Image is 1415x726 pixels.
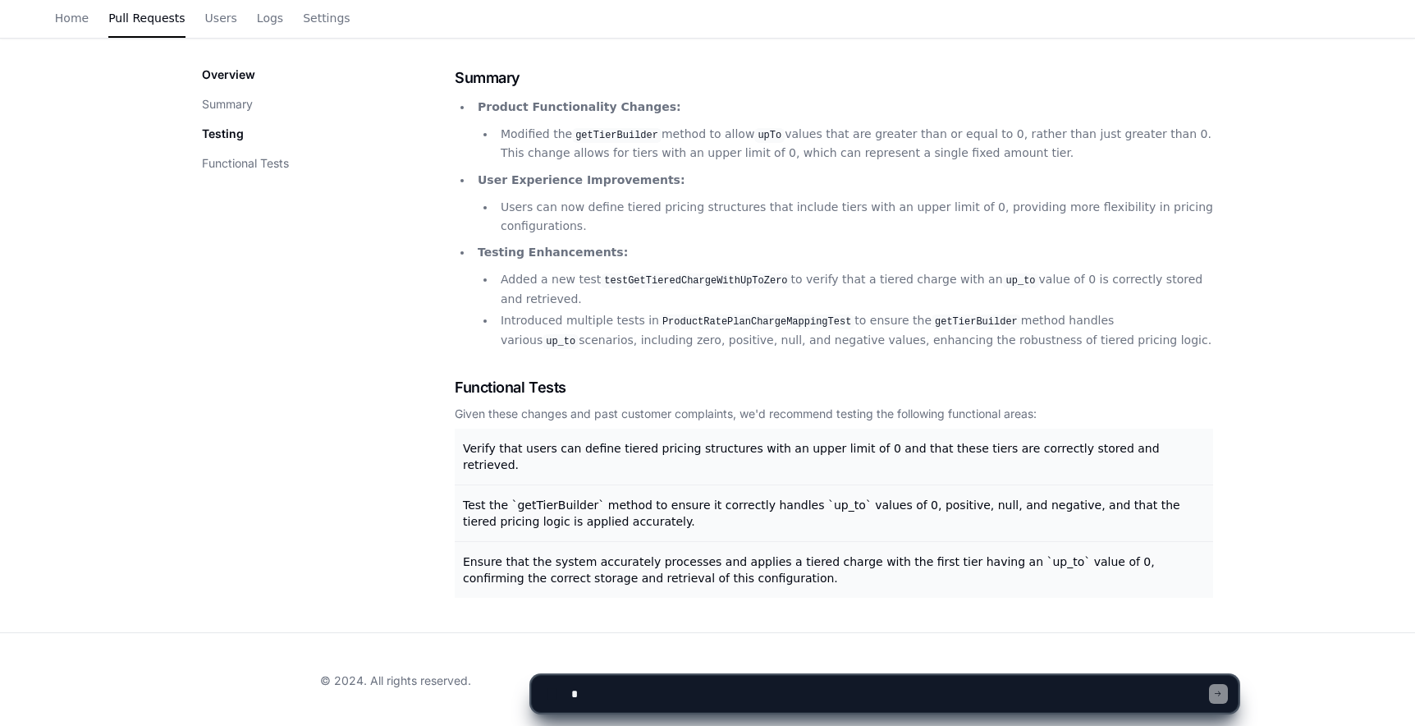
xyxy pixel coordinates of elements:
div: Given these changes and past customer complaints, we'd recommend testing the following functional... [455,406,1213,422]
li: Users can now define tiered pricing structures that include tiers with an upper limit of 0, provi... [496,198,1213,236]
code: up_to [1003,273,1039,288]
code: getTierBuilder [572,128,662,143]
button: Summary [202,96,253,113]
li: Modified the method to allow values that are greater than or equal to 0, rather than just greater... [496,125,1213,163]
div: All systems normal [1085,669,1213,692]
code: ProductRatePlanChargeMappingTest [659,315,854,329]
strong: Testing Enhancements: [478,246,628,259]
strong: Product Functionality Changes: [478,100,681,113]
code: upTo [754,128,785,143]
span: Home [55,13,89,23]
span: Test the `getTierBuilder` method to ensure it correctly handles `up_to` values of 0, positive, nu... [463,499,1180,528]
span: Functional Tests [455,376,566,399]
code: testGetTieredChargeWithUpToZero [601,273,790,288]
span: Verify that users can define tiered pricing structures with an upper limit of 0 and that these ti... [463,442,1160,471]
span: Settings [303,13,350,23]
span: Logs [257,13,283,23]
p: Testing [202,126,244,142]
li: Introduced multiple tests in to ensure the method handles various scenarios, including zero, posi... [496,311,1213,350]
span: Ensure that the system accurately processes and applies a tiered charge with the first tier havin... [463,555,1155,585]
p: Overview [202,67,255,83]
button: Functional Tests [202,155,289,172]
h1: Summary [455,67,1213,90]
strong: User Experience Improvements: [478,173,685,186]
li: Added a new test to verify that a tiered charge with an value of 0 is correctly stored and retrie... [496,270,1213,308]
div: © 2024. All rights reserved. [320,673,471,689]
span: Pull Requests [108,13,185,23]
code: getTierBuilder [932,315,1021,329]
span: Users [205,13,237,23]
code: up_to [543,334,579,349]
